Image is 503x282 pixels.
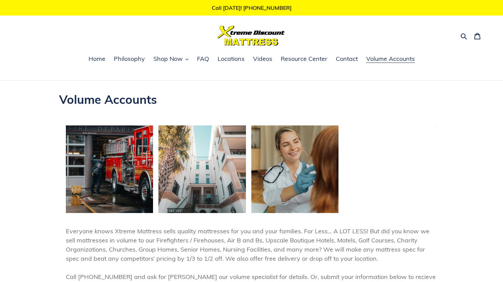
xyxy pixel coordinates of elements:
[85,54,109,64] a: Home
[281,55,327,63] span: Resource Center
[66,125,153,213] img: pexels-josh-hild-1270765-31542389.jpg__PID:5101c1e4-36a0-4bb3-81b9-13c7a41d8975
[250,54,276,64] a: Videos
[332,54,361,64] a: Contact
[194,54,212,64] a: FAQ
[251,125,339,213] img: pexels-shkrabaanthony-5215017.jpg__PID:b7a6b52b-7da0-48eb-90b3-3ca23d04a5af
[59,92,444,107] h1: Volume Accounts
[110,54,148,64] a: Philosophy
[336,55,358,63] span: Contact
[114,55,145,63] span: Philosophy
[253,55,272,63] span: Videos
[277,54,331,64] a: Resource Center
[150,54,192,64] button: Shop Now
[214,54,248,64] a: Locations
[218,55,245,63] span: Locations
[218,26,285,46] img: Xtreme Discount Mattress
[363,54,418,64] a: Volume Accounts
[89,55,105,63] span: Home
[197,55,209,63] span: FAQ
[344,125,431,213] img: pexels-vlada-karpovich-5790809.jpg__PID:90b33ca2-3d04-45af-af1e-68de5eb8fe8c
[153,55,183,63] span: Shop Now
[366,55,415,63] span: Volume Accounts
[158,125,246,213] img: pexels-zachtheshoota-1861153.jpg__PID:01b913c7-a41d-4975-90ed-30984390b68a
